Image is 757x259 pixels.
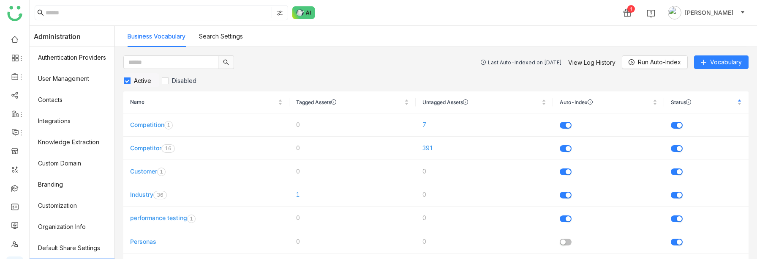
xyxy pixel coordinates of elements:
[130,238,156,245] a: Personas
[7,6,22,21] img: logo
[157,168,166,176] nz-badge-sup: 1
[30,89,114,110] a: Contacts
[130,214,187,221] a: performance testing
[647,9,655,18] img: help.svg
[289,230,416,253] td: 0
[130,191,153,198] a: Industry
[153,191,167,199] nz-badge-sup: 36
[289,207,416,230] td: 0
[30,195,114,216] a: Customization
[668,6,681,19] img: avatar
[160,191,163,199] p: 6
[710,58,742,67] span: Vocabulary
[416,183,553,207] td: 0
[161,144,175,153] nz-badge-sup: 16
[165,144,168,153] p: 1
[130,121,164,128] a: Competition
[169,77,200,84] span: Disabled
[289,137,416,160] td: 0
[30,216,114,237] a: Organization Info
[199,33,243,40] a: Search Settings
[30,153,114,174] a: Custom Domain
[694,55,749,69] button: Vocabulary
[638,58,681,67] span: Run Auto-Index
[416,230,553,253] td: 0
[296,99,403,105] span: Tagged Assets
[671,99,735,105] span: Status
[131,77,155,84] span: Active
[164,121,173,129] nz-badge-sup: 1
[30,174,114,195] a: Branding
[568,59,615,66] a: View Log History
[560,99,651,105] span: Auto-Index
[622,55,688,69] button: Run Auto-Index
[30,110,114,132] a: Integrations
[30,68,114,89] a: User Management
[187,215,196,223] nz-badge-sup: 1
[128,33,185,40] a: Business Vocabulary
[157,191,160,199] p: 3
[167,121,170,129] p: 1
[416,137,553,160] td: 391
[130,168,157,175] a: Customer
[130,144,161,152] a: Competitor
[627,5,635,13] div: 1
[276,10,283,17] img: search-type.svg
[190,215,193,223] p: 1
[30,237,114,259] a: Default Share Settings
[30,47,114,68] a: Authentication Providers
[289,183,416,207] td: 1
[416,207,553,230] td: 0
[416,113,553,137] td: 7
[416,160,553,183] td: 0
[685,8,733,17] span: [PERSON_NAME]
[30,132,114,153] a: Knowledge Extraction
[666,6,747,19] button: [PERSON_NAME]
[292,6,315,19] img: ask-buddy-normal.svg
[422,99,540,105] span: Untagged Assets
[160,168,163,176] p: 1
[488,59,562,66] div: Last Auto-Indexed on [DATE]
[289,160,416,183] td: 0
[289,113,416,137] td: 0
[34,26,81,47] span: Administration
[168,144,172,153] p: 6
